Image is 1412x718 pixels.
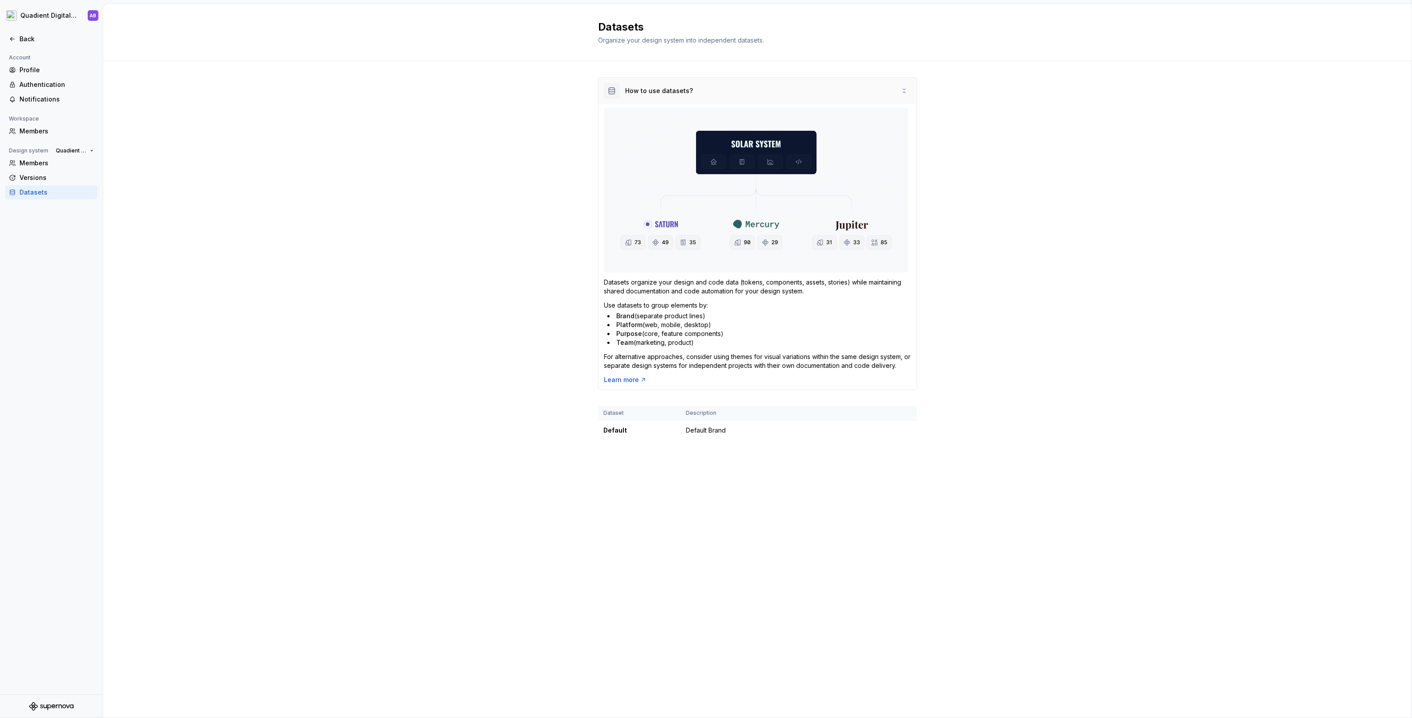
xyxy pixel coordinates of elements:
li: (core, feature components) [607,329,911,338]
span: Organize your design system into independent datasets. [598,36,764,44]
a: Members [5,124,97,138]
li: (marketing, product) [607,338,911,347]
div: Profile [19,66,94,74]
div: AB [90,12,97,19]
div: Members [19,127,94,136]
div: Quadient Digital Design System [20,11,77,20]
div: Default [603,426,675,435]
a: Back [5,32,97,46]
a: Learn more [604,375,647,384]
a: Datasets [5,185,97,199]
a: Versions [5,171,97,185]
div: Design system [5,145,52,156]
a: Profile [5,63,97,77]
p: Use datasets to group elements by: [604,301,911,310]
span: Platform [616,321,642,328]
span: Quadient Digital Design System [56,147,86,154]
p: For alternative approaches, consider using themes for visual variations within the same design sy... [604,352,911,370]
div: Workspace [5,113,43,124]
a: Notifications [5,92,97,106]
div: Datasets [19,188,94,197]
button: Quadient Digital Design SystemAB [2,6,101,25]
div: Account [5,52,34,63]
p: Datasets organize your design and code data (tokens, components, assets, stories) while maintaini... [604,278,911,296]
span: Team [616,339,634,346]
a: Members [5,156,97,170]
th: Dataset [598,406,681,421]
div: How to use datasets? [625,86,693,95]
div: Versions [19,173,94,182]
li: (web, mobile, desktop) [607,320,911,329]
div: Authentication [19,80,94,89]
div: Notifications [19,95,94,104]
span: Brand [616,312,634,320]
a: Authentication [5,78,97,92]
svg: Supernova Logo [29,702,74,711]
div: Members [19,159,94,168]
div: Back [19,35,94,43]
h2: Datasets [598,20,906,34]
th: Description [681,406,917,421]
span: Purpose [616,330,642,337]
td: Default Brand [681,421,917,441]
li: (separate product lines) [607,312,911,320]
img: 6523a3b9-8e87-42c6-9977-0b9a54b06238.png [6,10,17,21]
